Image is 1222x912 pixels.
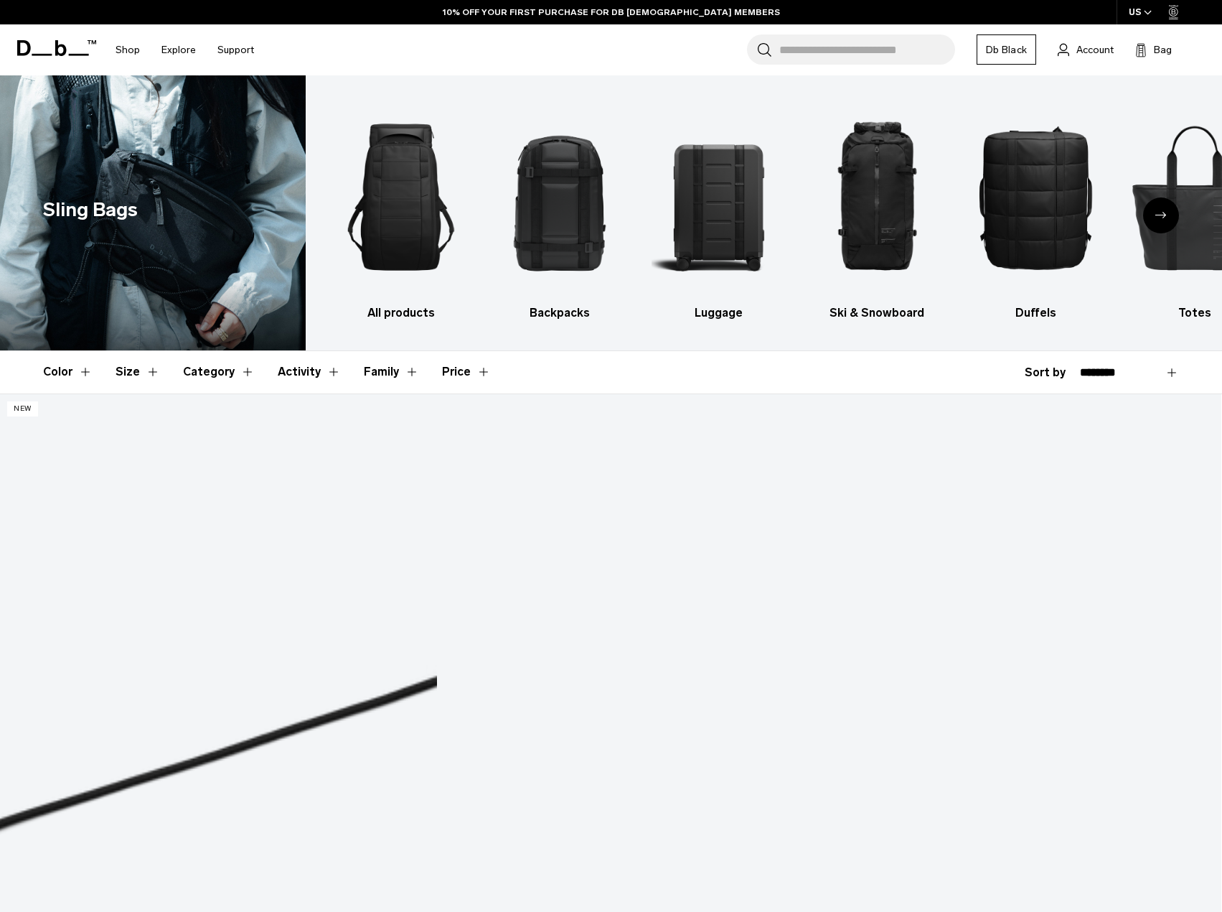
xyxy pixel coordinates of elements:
button: Toggle Filter [43,351,93,393]
span: Account [1076,42,1114,57]
button: Toggle Price [442,351,491,393]
button: Toggle Filter [364,351,419,393]
li: 1 / 10 [334,97,468,322]
a: Db Black [977,34,1036,65]
img: Db [810,97,944,297]
h3: Luggage [652,304,785,322]
span: Bag [1154,42,1172,57]
li: 4 / 10 [810,97,944,322]
button: Toggle Filter [116,351,160,393]
h1: Sling Bags [43,195,138,225]
img: Db [652,97,785,297]
a: Db Luggage [652,97,785,322]
nav: Main Navigation [105,24,265,75]
p: New [7,401,38,417]
a: Explore [161,24,196,75]
a: 10% OFF YOUR FIRST PURCHASE FOR DB [DEMOGRAPHIC_DATA] MEMBERS [443,6,780,19]
div: Next slide [1143,197,1179,233]
a: Db Duffels [969,97,1103,322]
h3: Duffels [969,304,1103,322]
h3: Ski & Snowboard [810,304,944,322]
li: 5 / 10 [969,97,1103,322]
a: Support [217,24,254,75]
img: Db [969,97,1103,297]
img: Db [334,97,468,297]
button: Toggle Filter [183,351,255,393]
a: Db Ski & Snowboard [810,97,944,322]
h3: Backpacks [493,304,626,322]
button: Bag [1135,41,1172,58]
li: 2 / 10 [493,97,626,322]
a: Db Backpacks [493,97,626,322]
h3: All products [334,304,468,322]
a: Db All products [334,97,468,322]
img: Db [493,97,626,297]
li: 3 / 10 [652,97,785,322]
a: Account [1058,41,1114,58]
button: Toggle Filter [278,351,341,393]
a: Shop [116,24,140,75]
